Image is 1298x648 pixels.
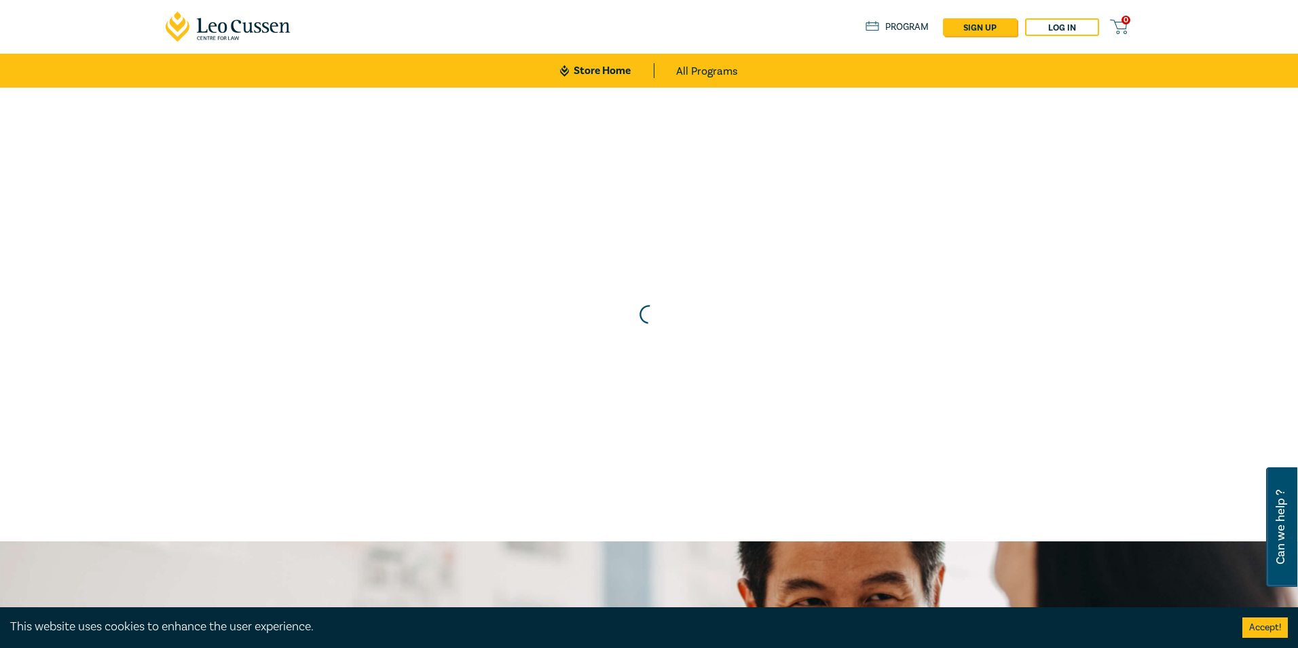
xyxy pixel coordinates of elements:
[943,18,1017,36] a: sign up
[1274,475,1287,579] span: Can we help ?
[1242,617,1288,638] button: Accept cookies
[560,63,654,78] a: Store Home
[676,54,738,88] a: All Programs
[866,20,929,35] a: Program
[1025,18,1099,36] a: Log in
[1121,16,1130,24] span: 0
[10,618,1222,636] div: This website uses cookies to enhance the user experience.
